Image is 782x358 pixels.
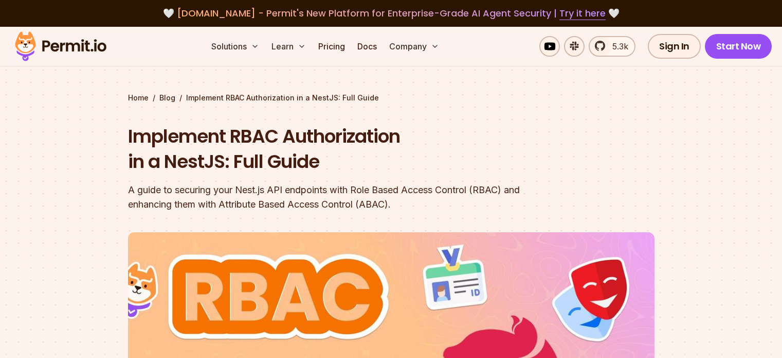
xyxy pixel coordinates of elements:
a: Home [128,93,149,103]
img: Permit logo [10,29,111,64]
span: 5.3k [606,40,628,53]
div: 🤍 🤍 [25,6,757,21]
button: Learn [267,36,310,57]
button: Company [385,36,443,57]
a: Start Now [705,34,772,59]
h1: Implement RBAC Authorization in a NestJS: Full Guide [128,124,523,175]
div: / / [128,93,654,103]
button: Solutions [207,36,263,57]
a: Sign In [648,34,701,59]
a: Try it here [559,7,606,20]
div: A guide to securing your Nest.js API endpoints with Role Based Access Control (RBAC) and enhancin... [128,183,523,212]
a: Blog [159,93,175,103]
a: Docs [353,36,381,57]
a: Pricing [314,36,349,57]
a: 5.3k [589,36,635,57]
span: [DOMAIN_NAME] - Permit's New Platform for Enterprise-Grade AI Agent Security | [177,7,606,20]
